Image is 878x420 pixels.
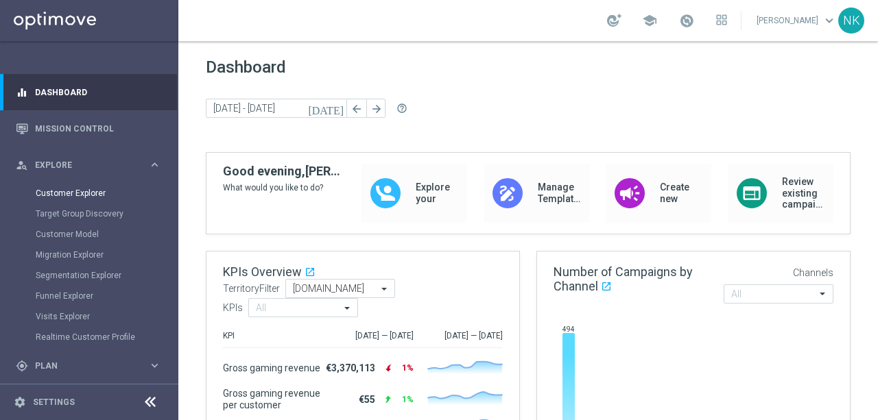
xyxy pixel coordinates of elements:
a: Settings [33,398,75,406]
a: Funnel Explorer [36,291,143,301]
i: keyboard_arrow_right [148,359,161,372]
a: Customer Explorer [36,188,143,199]
i: keyboard_arrow_right [148,158,161,171]
div: Explore [16,159,148,171]
div: Migration Explorer [36,245,177,265]
div: Target Group Discovery [36,203,177,224]
button: Mission Control [15,123,162,134]
button: equalizer Dashboard [15,87,162,98]
button: person_search Explore keyboard_arrow_right [15,160,162,171]
a: Dashboard [35,74,161,110]
div: Funnel Explorer [36,286,177,306]
div: Customer Model [36,224,177,245]
a: [PERSON_NAME]keyboard_arrow_down [755,10,838,31]
a: Migration Explorer [36,249,143,260]
span: school [642,13,657,28]
span: Explore [35,161,148,169]
div: Visits Explorer [36,306,177,327]
i: person_search [16,159,28,171]
i: equalizer [16,86,28,99]
a: Realtime Customer Profile [36,332,143,343]
a: Visits Explorer [36,311,143,322]
div: NK [838,8,864,34]
a: Mission Control [35,110,161,147]
div: Segmentation Explorer [36,265,177,286]
div: Realtime Customer Profile [36,327,177,347]
span: keyboard_arrow_down [822,13,837,28]
span: Plan [35,362,148,370]
div: Customer Explorer [36,183,177,203]
div: Plan [16,360,148,372]
a: Segmentation Explorer [36,270,143,281]
div: Mission Control [16,110,161,147]
i: settings [14,396,26,408]
button: gps_fixed Plan keyboard_arrow_right [15,360,162,371]
div: Dashboard [16,74,161,110]
i: gps_fixed [16,360,28,372]
a: Customer Model [36,229,143,240]
a: Target Group Discovery [36,208,143,219]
